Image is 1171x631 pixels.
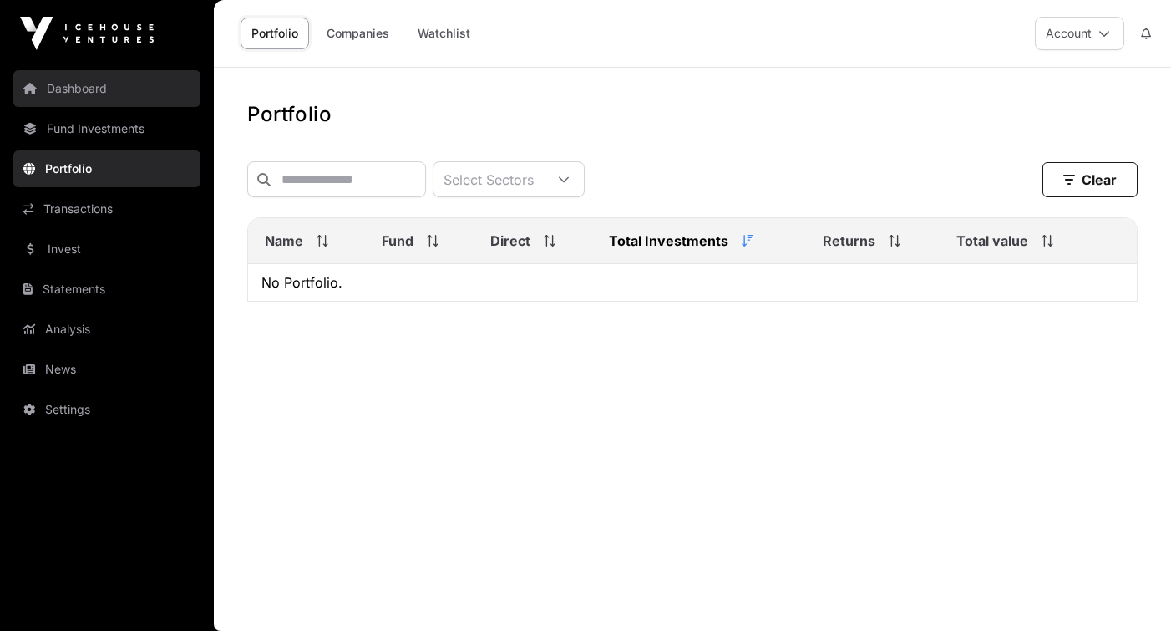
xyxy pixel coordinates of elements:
a: Settings [13,391,200,428]
button: Account [1035,17,1124,50]
span: Direct [490,231,530,251]
div: Select Sectors [433,162,544,196]
a: News [13,351,200,388]
a: Analysis [13,311,200,348]
h1: Portfolio [247,101,1138,128]
span: Total Investments [609,231,728,251]
td: No Portfolio. [248,264,1137,302]
a: Invest [13,231,200,267]
a: Watchlist [407,18,481,49]
a: Dashboard [13,70,200,107]
span: Total value [956,231,1028,251]
a: Transactions [13,191,200,227]
img: Icehouse Ventures Logo [20,17,154,50]
span: Name [265,231,303,251]
span: Fund [382,231,413,251]
span: Returns [823,231,875,251]
iframe: Chat Widget [1087,551,1171,631]
a: Companies [316,18,400,49]
a: Portfolio [13,150,200,187]
a: Fund Investments [13,110,200,147]
button: Clear [1042,162,1138,197]
a: Portfolio [241,18,309,49]
a: Statements [13,271,200,308]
